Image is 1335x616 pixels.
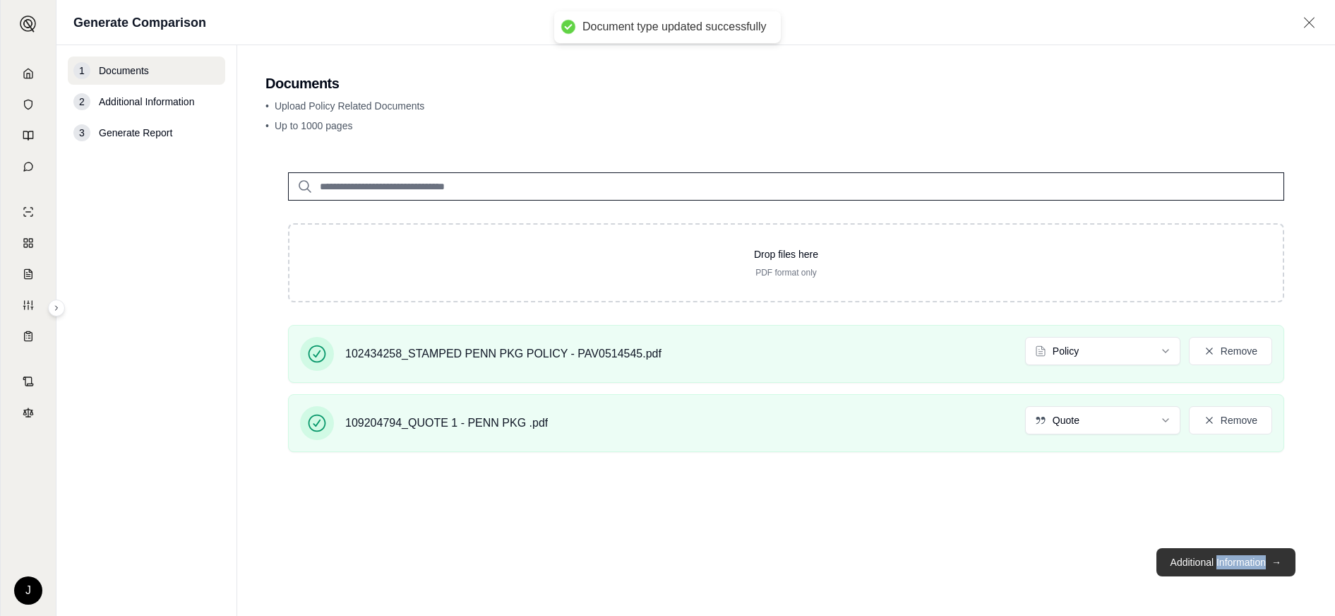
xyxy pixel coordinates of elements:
[9,90,47,119] a: Documents Vault
[73,62,90,79] div: 1
[582,20,767,35] div: Document type updated successfully
[345,415,548,432] span: 109204794_QUOTE 1 - PENN PKG .pdf
[1189,337,1272,365] button: Remove
[9,198,47,226] a: Single Policy
[99,64,149,78] span: Documents
[73,93,90,110] div: 2
[312,267,1260,278] p: PDF format only
[9,291,47,319] a: Custom Report
[20,16,37,32] img: Expand sidebar
[14,576,42,605] div: J
[275,120,353,131] span: Up to 1000 pages
[9,398,47,427] a: Legal Search Engine
[14,10,42,38] button: Expand sidebar
[1271,555,1281,569] span: →
[9,153,47,181] a: Chat
[265,100,269,112] span: •
[265,120,269,131] span: •
[275,100,424,112] span: Upload Policy Related Documents
[9,367,47,396] a: Contract Analysis
[9,122,47,150] a: Prompt Library
[9,260,47,288] a: Claim Coverage
[9,59,47,88] a: Home
[265,73,1307,93] h2: Documents
[48,300,65,316] button: Expand sidebar
[99,95,194,109] span: Additional Information
[9,322,47,350] a: Coverage Table
[1189,406,1272,434] button: Remove
[73,124,90,141] div: 3
[345,345,661,362] span: 102434258_STAMPED PENN PKG POLICY - PAV0514545.pdf
[9,229,47,257] a: Policy Comparisons
[312,247,1260,261] p: Drop files here
[99,126,172,140] span: Generate Report
[73,13,206,32] h1: Generate Comparison
[1156,548,1295,576] button: Additional Information→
